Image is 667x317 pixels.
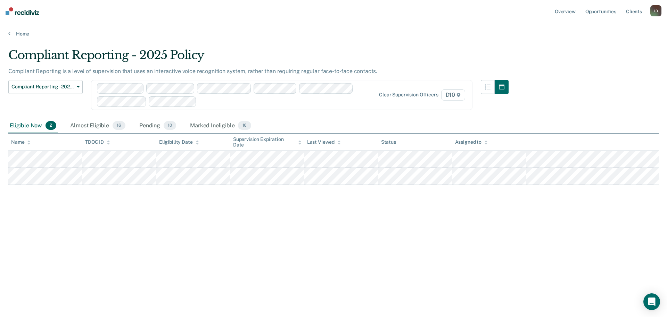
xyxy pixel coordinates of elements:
[69,118,127,134] div: Almost Eligible16
[159,139,199,145] div: Eligibility Date
[113,121,125,130] span: 16
[11,139,31,145] div: Name
[85,139,110,145] div: TDOC ID
[441,89,465,101] span: D10
[11,84,74,90] span: Compliant Reporting - 2025 Policy
[238,121,251,130] span: 16
[138,118,178,134] div: Pending10
[455,139,488,145] div: Assigned to
[650,5,661,16] div: J B
[8,80,83,94] button: Compliant Reporting - 2025 Policy
[643,293,660,310] div: Open Intercom Messenger
[8,68,377,74] p: Compliant Reporting is a level of supervision that uses an interactive voice recognition system, ...
[189,118,252,134] div: Marked Ineligible16
[233,136,302,148] div: Supervision Expiration Date
[6,7,39,15] img: Recidiviz
[164,121,176,130] span: 10
[381,139,396,145] div: Status
[307,139,341,145] div: Last Viewed
[8,118,58,134] div: Eligible Now2
[46,121,56,130] span: 2
[650,5,661,16] button: JB
[379,92,438,98] div: Clear supervision officers
[8,48,509,68] div: Compliant Reporting - 2025 Policy
[8,31,659,37] a: Home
